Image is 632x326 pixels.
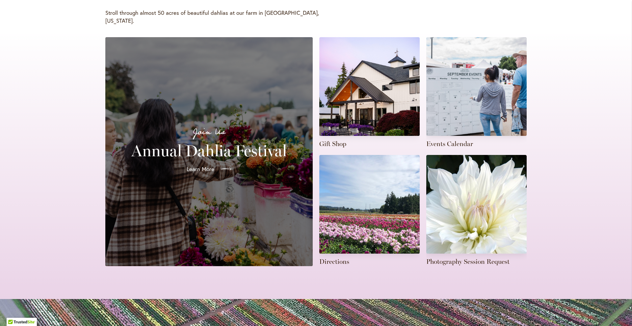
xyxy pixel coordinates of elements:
h2: Annual Dahlia Festival [113,141,305,160]
p: Stroll through almost 50 acres of beautiful dahlias at our farm in [GEOGRAPHIC_DATA], [US_STATE]. [105,9,319,25]
span: Learn More [187,165,214,173]
a: Learn More [181,160,237,178]
p: Join Us [113,125,305,139]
